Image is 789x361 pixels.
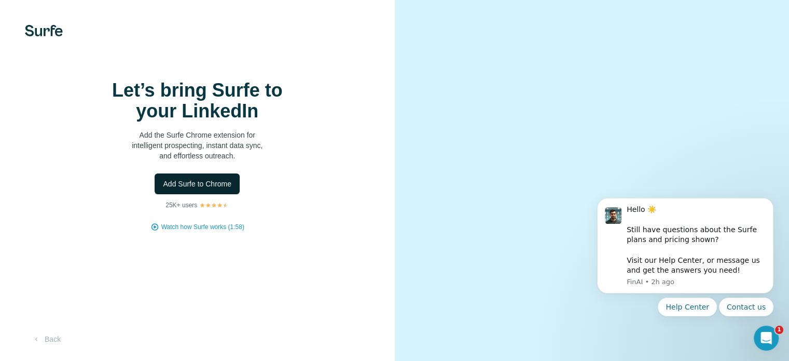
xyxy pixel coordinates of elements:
[25,25,63,36] img: Surfe's logo
[165,200,197,210] p: 25K+ users
[163,179,231,189] span: Add Surfe to Chrome
[775,326,783,334] span: 1
[25,330,68,349] button: Back
[161,222,244,232] button: Watch how Surfe works (1:58)
[155,173,240,194] button: Add Surfe to Chrome
[199,202,229,208] img: Rating Stars
[754,326,779,351] iframe: Intercom live chat
[93,130,301,161] p: Add the Surfe Chrome extension for intelligent prospecting, instant data sync, and effortless out...
[93,80,301,122] h1: Let’s bring Surfe to your LinkedIn
[582,182,789,333] iframe: Intercom notifications message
